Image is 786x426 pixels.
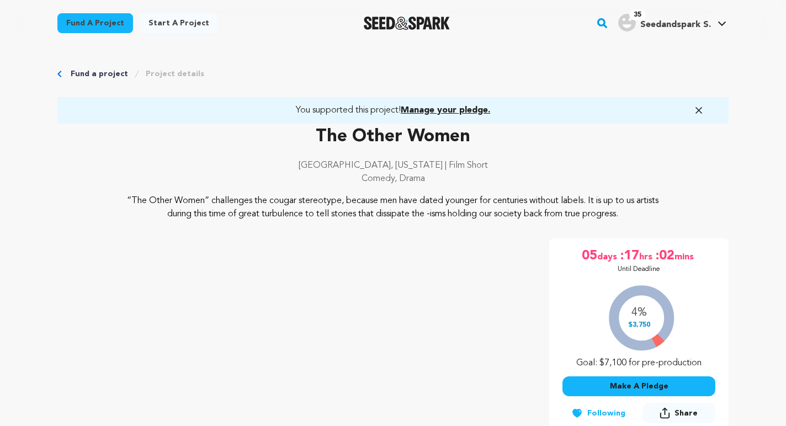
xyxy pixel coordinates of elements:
span: 05 [582,247,597,265]
button: Following [562,403,634,423]
p: [GEOGRAPHIC_DATA], [US_STATE] | Film Short [57,159,729,172]
p: Comedy, Drama [57,172,729,185]
img: user.png [618,14,636,31]
a: Fund a project [57,13,133,33]
span: :17 [619,247,639,265]
span: 35 [629,9,646,20]
a: Seed&Spark Homepage [364,17,450,30]
p: The Other Women [57,124,729,150]
a: Project details [146,68,204,79]
span: mins [675,247,696,265]
img: Seed&Spark Logo Dark Mode [364,17,450,30]
span: :02 [655,247,675,265]
span: hrs [639,247,655,265]
span: Share [675,408,698,419]
a: You supported this project!Manage your pledge. [71,104,715,117]
span: Seedandspark S. [640,20,711,29]
div: Seedandspark S.'s Profile [618,14,711,31]
div: Breadcrumb [57,68,729,79]
a: Fund a project [71,68,128,79]
a: Seedandspark S.'s Profile [616,12,729,31]
a: Start a project [140,13,218,33]
span: days [597,247,619,265]
span: Seedandspark S.'s Profile [616,12,729,35]
p: “The Other Women” challenges the cougar stereotype, because men have dated younger for centuries ... [125,194,662,221]
button: Make A Pledge [562,376,715,396]
p: Until Deadline [618,265,660,274]
button: Share [642,403,715,423]
span: Manage your pledge. [401,106,490,115]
